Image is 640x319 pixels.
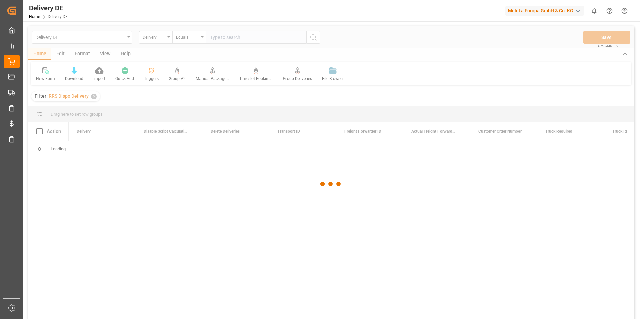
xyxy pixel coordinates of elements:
div: Melitta Europa GmbH & Co. KG [505,6,584,16]
a: Home [29,14,40,19]
div: Delivery DE [29,3,68,13]
button: Help Center [602,3,617,18]
button: Melitta Europa GmbH & Co. KG [505,4,587,17]
button: show 0 new notifications [587,3,602,18]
